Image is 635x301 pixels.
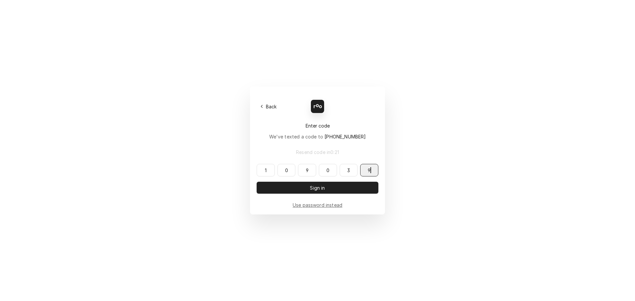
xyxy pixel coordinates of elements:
span: Back [265,103,278,110]
button: Resend code in0:21 [257,146,378,158]
button: Sign in [257,182,378,194]
span: Resend code in 0 : 21 [295,149,340,156]
a: Go to Email and password form [293,202,342,208]
div: We've texted a code [269,133,366,140]
div: Enter code [257,122,378,129]
button: Back [257,102,281,111]
span: Sign in [309,184,326,191]
span: to [318,134,366,139]
span: [PHONE_NUMBER] [324,134,366,139]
